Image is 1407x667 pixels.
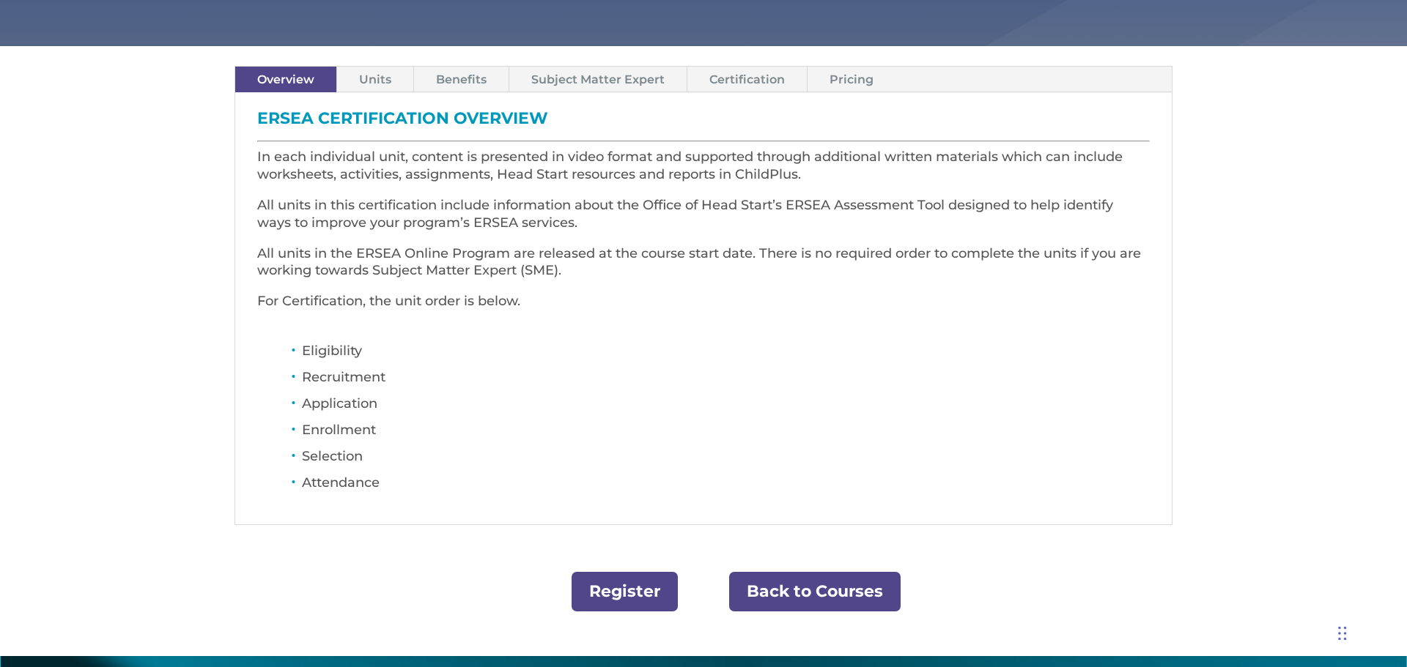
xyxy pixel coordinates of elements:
[302,422,376,438] span: Enrollment
[257,245,1141,279] span: All units in the ERSEA Online Program are released at the course start date. There is no required...
[1167,509,1407,667] iframe: Chat Widget
[337,67,413,92] a: Units
[572,572,678,612] a: Register
[808,67,895,92] a: Pricing
[302,369,385,385] span: Recruitment
[414,67,509,92] a: Benefits
[302,395,377,411] span: Application
[235,67,336,92] a: Overview
[729,572,901,612] a: Back to Courses
[257,149,1123,182] span: In each individual unit, content is presented in video format and supported through additional wr...
[257,111,1150,134] h3: ERSEA Certification Overview
[257,293,520,309] span: For Certification, the unit order is below.
[687,67,807,92] a: Certification
[509,67,687,92] a: Subject Matter Expert
[257,197,1150,245] p: All units in this certification include information about the Office of Head Start’s ERSEA Assess...
[302,343,362,359] span: Eligibility
[1338,611,1347,655] div: Drag
[302,448,363,464] span: Selection
[302,474,380,491] span: Attendance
